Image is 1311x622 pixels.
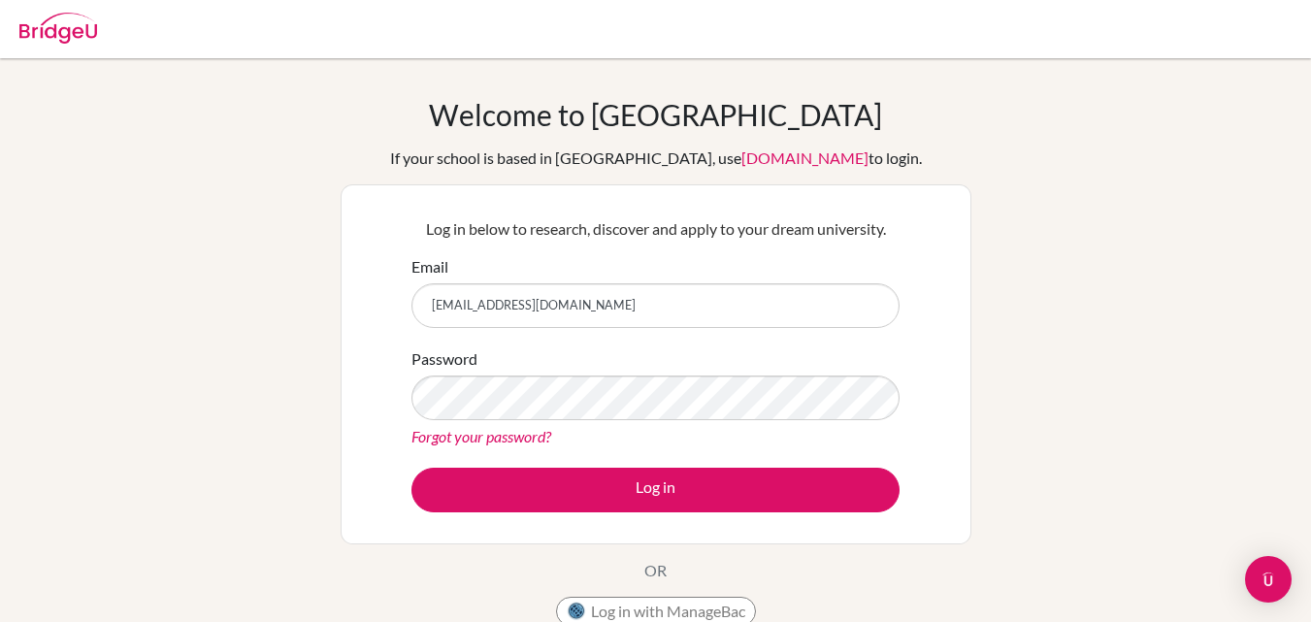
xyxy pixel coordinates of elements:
[390,147,922,170] div: If your school is based in [GEOGRAPHIC_DATA], use to login.
[741,148,869,167] a: [DOMAIN_NAME]
[429,97,882,132] h1: Welcome to [GEOGRAPHIC_DATA]
[644,559,667,582] p: OR
[411,347,477,371] label: Password
[1245,556,1292,603] div: Open Intercom Messenger
[19,13,97,44] img: Bridge-U
[411,217,900,241] p: Log in below to research, discover and apply to your dream university.
[411,468,900,512] button: Log in
[411,255,448,278] label: Email
[411,427,551,445] a: Forgot your password?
